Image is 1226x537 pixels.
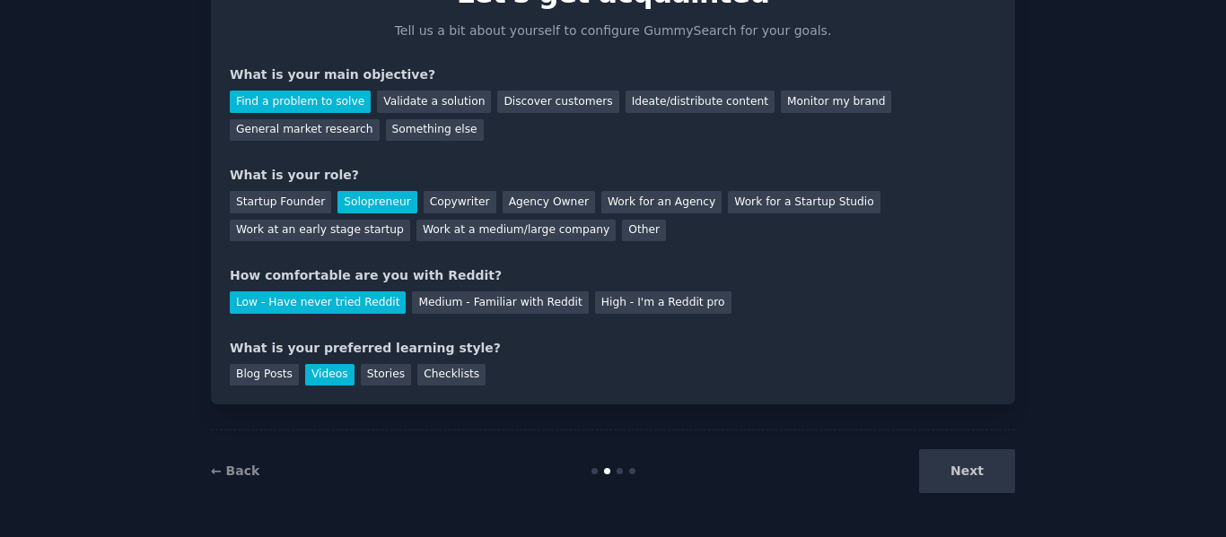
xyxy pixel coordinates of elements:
[387,22,839,40] p: Tell us a bit about yourself to configure GummySearch for your goals.
[601,191,722,213] div: Work for an Agency
[230,191,331,213] div: Startup Founder
[424,191,496,213] div: Copywriter
[781,91,891,113] div: Monitor my brand
[503,191,595,213] div: Agency Owner
[626,91,775,113] div: Ideate/distribute content
[497,91,618,113] div: Discover customers
[230,119,380,142] div: General market research
[386,119,484,142] div: Something else
[230,266,996,285] div: How comfortable are you with Reddit?
[416,220,616,242] div: Work at a medium/large company
[622,220,666,242] div: Other
[230,91,371,113] div: Find a problem to solve
[230,291,406,314] div: Low - Have never tried Reddit
[230,65,996,84] div: What is your main objective?
[230,166,996,185] div: What is your role?
[230,339,996,358] div: What is your preferred learning style?
[230,364,299,386] div: Blog Posts
[417,364,486,386] div: Checklists
[361,364,411,386] div: Stories
[305,364,355,386] div: Videos
[211,463,259,478] a: ← Back
[728,191,880,213] div: Work for a Startup Studio
[230,220,410,242] div: Work at an early stage startup
[337,191,416,213] div: Solopreneur
[595,291,731,314] div: High - I'm a Reddit pro
[377,91,491,113] div: Validate a solution
[412,291,588,314] div: Medium - Familiar with Reddit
